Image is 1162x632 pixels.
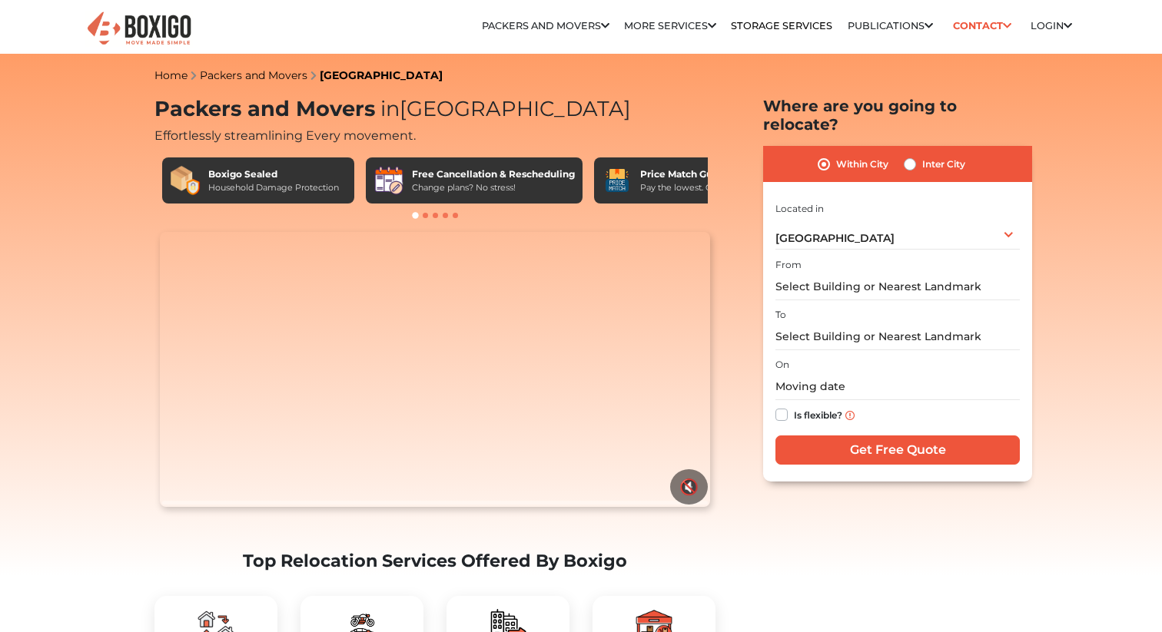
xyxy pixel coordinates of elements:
h1: Packers and Movers [154,97,715,122]
span: Effortlessly streamlining Every movement. [154,128,416,143]
input: Select Building or Nearest Landmark [775,323,1020,350]
a: More services [624,20,716,31]
span: [GEOGRAPHIC_DATA] [375,96,631,121]
div: Pay the lowest. Guaranteed! [640,181,757,194]
div: Change plans? No stress! [412,181,575,194]
span: in [380,96,400,121]
div: Price Match Guarantee [640,167,757,181]
label: On [775,358,789,372]
img: Price Match Guarantee [602,165,632,196]
img: Boxigo [85,10,193,48]
label: Is flexible? [794,405,842,422]
h2: Where are you going to relocate? [763,97,1032,134]
div: Boxigo Sealed [208,167,339,181]
a: Storage Services [731,20,832,31]
label: From [775,258,802,272]
a: Publications [848,20,933,31]
div: Free Cancellation & Rescheduling [412,167,575,181]
h2: Top Relocation Services Offered By Boxigo [154,551,715,571]
input: Get Free Quote [775,435,1020,465]
a: Login [1031,20,1072,31]
button: 🔇 [670,469,708,505]
label: Located in [775,202,824,216]
img: Boxigo Sealed [170,165,201,196]
a: Contact [948,14,1016,38]
label: To [775,308,786,322]
video: Your browser does not support the video tag. [160,232,709,507]
img: info [845,411,855,420]
input: Moving date [775,373,1020,400]
a: Packers and Movers [482,20,609,31]
label: Inter City [922,155,965,174]
a: Home [154,68,188,82]
a: Packers and Movers [200,68,307,82]
label: Within City [836,155,888,174]
input: Select Building or Nearest Landmark [775,273,1020,300]
img: Free Cancellation & Rescheduling [373,165,404,196]
span: [GEOGRAPHIC_DATA] [775,231,895,245]
a: [GEOGRAPHIC_DATA] [320,68,443,82]
div: Household Damage Protection [208,181,339,194]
